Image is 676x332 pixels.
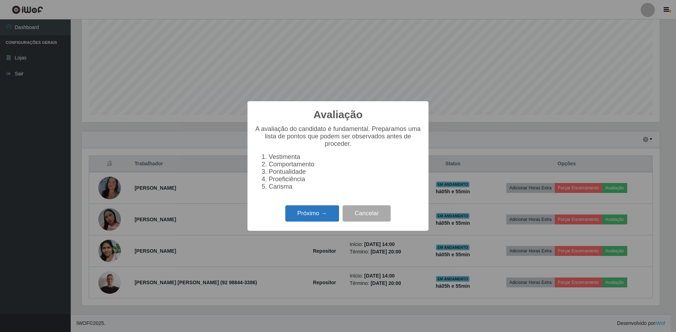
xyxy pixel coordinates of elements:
[285,205,339,222] button: Próximo →
[314,108,363,121] h2: Avaliação
[269,153,421,161] li: Vestimenta
[269,183,421,190] li: Carisma
[343,205,391,222] button: Cancelar
[269,176,421,183] li: Proeficiência
[269,168,421,176] li: Pontualidade
[255,125,421,148] p: A avaliação do candidato é fundamental. Preparamos uma lista de pontos que podem ser observados a...
[269,161,421,168] li: Comportamento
